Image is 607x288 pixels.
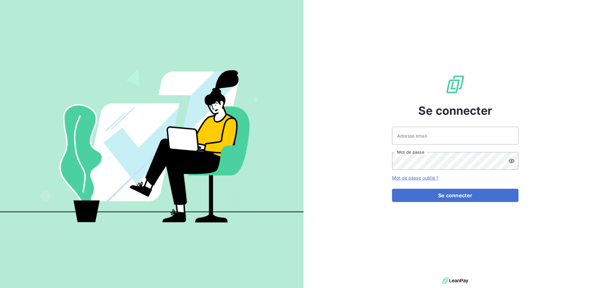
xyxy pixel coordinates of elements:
img: logo [442,276,468,285]
button: Se connecter [392,189,518,202]
input: placeholder [392,127,518,144]
span: Se connecter [418,102,492,119]
img: Logo LeanPay [445,74,465,95]
a: Mot de passe oublié ? [392,175,438,181]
